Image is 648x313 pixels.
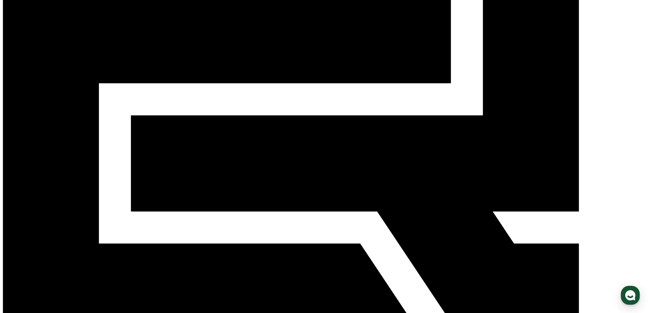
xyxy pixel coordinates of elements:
[62,226,70,232] span: 대화
[88,216,131,233] a: 설정
[45,216,88,233] a: 대화
[2,216,45,233] a: 홈
[105,226,113,232] span: 설정
[21,226,26,232] span: 홈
